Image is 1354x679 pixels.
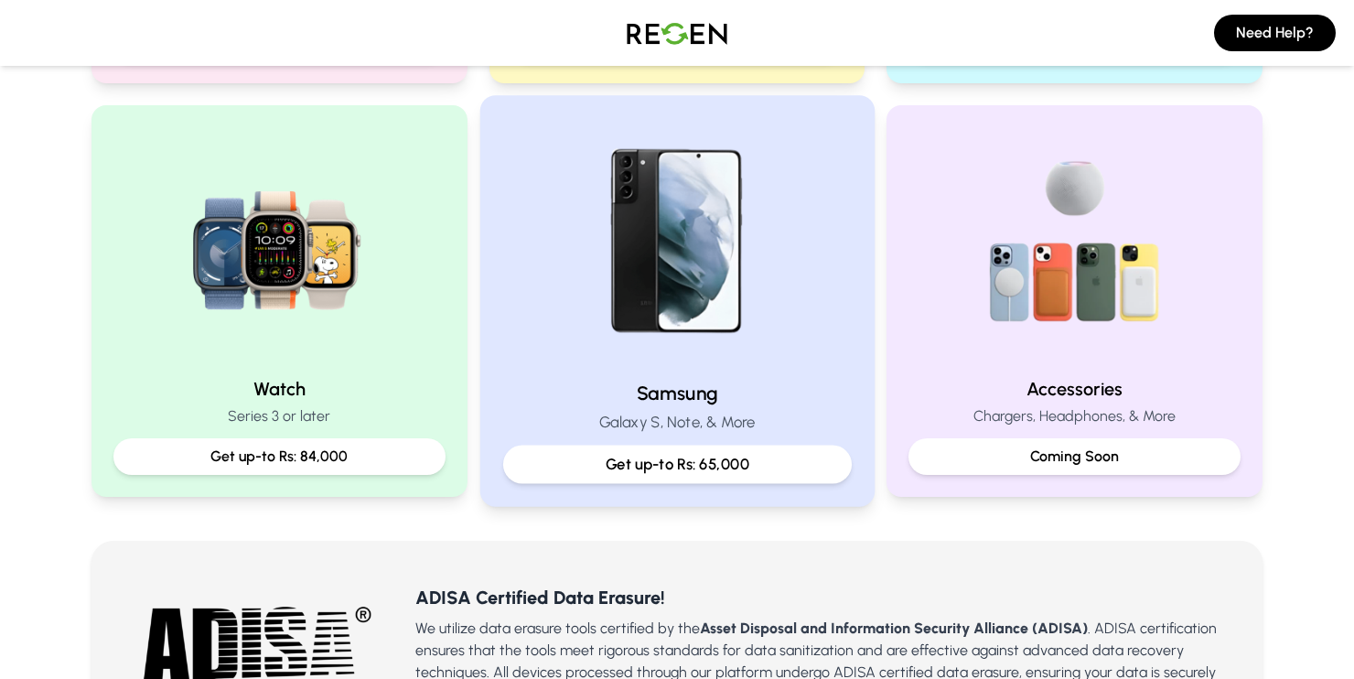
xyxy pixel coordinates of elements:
[613,7,741,59] img: Logo
[113,405,446,427] p: Series 3 or later
[503,380,852,406] h2: Samsung
[162,127,396,361] img: Watch
[128,446,431,468] p: Get up-to Rs: 84,000
[908,376,1241,402] h2: Accessories
[908,405,1241,427] p: Chargers, Headphones, & More
[700,620,1088,637] b: Asset Disposal and Information Security Alliance (ADISA)
[113,376,446,402] h2: Watch
[503,411,852,434] p: Galaxy S, Note, & More
[923,446,1226,468] p: Coming Soon
[415,585,1233,610] h3: ADISA Certified Data Erasure!
[958,127,1192,361] img: Accessories
[1214,15,1336,51] button: Need Help?
[518,453,835,476] p: Get up-to Rs: 65,000
[554,119,801,365] img: Samsung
